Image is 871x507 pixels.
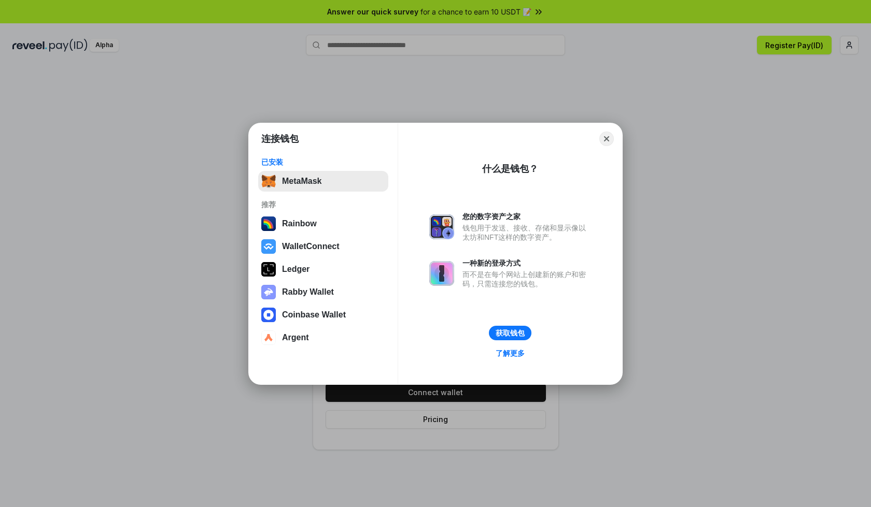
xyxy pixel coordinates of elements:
[261,239,276,254] img: svg+xml,%3Csvg%20width%3D%2228%22%20height%3D%2228%22%20viewBox%3D%220%200%2028%2028%22%20fill%3D...
[462,223,591,242] div: 钱包用于发送、接收、存储和显示像以太坊和NFT这样的数字资产。
[462,212,591,221] div: 您的数字资产之家
[258,327,388,348] button: Argent
[282,333,309,342] div: Argent
[282,242,340,251] div: WalletConnect
[282,219,317,228] div: Rainbow
[282,310,346,320] div: Coinbase Wallet
[261,200,385,209] div: 推荐
[282,287,334,297] div: Rabby Wallet
[496,328,525,338] div: 获取钱包
[261,157,385,167] div: 已安装
[482,163,538,175] div: 什么是钱包？
[261,174,276,189] img: svg+xml,%3Csvg%20fill%3D%22none%22%20height%3D%2233%22%20viewBox%3D%220%200%2035%2033%22%20width%...
[258,282,388,302] button: Rabby Wallet
[599,132,614,146] button: Close
[261,216,276,231] img: svg+xml,%3Csvg%20width%3D%22120%22%20height%3D%22120%22%20viewBox%3D%220%200%20120%20120%22%20fil...
[282,265,310,274] div: Ledger
[429,214,454,239] img: svg+xml,%3Csvg%20xmlns%3D%22http%3A%2F%2Fwww.w3.org%2F2000%2Fsvg%22%20fill%3D%22none%22%20viewBox...
[462,270,591,288] div: 而不是在每个网站上创建新的账户和密码，只需连接您的钱包。
[496,349,525,358] div: 了解更多
[261,308,276,322] img: svg+xml,%3Csvg%20width%3D%2228%22%20height%3D%2228%22%20viewBox%3D%220%200%2028%2028%22%20fill%3D...
[258,305,388,325] button: Coinbase Wallet
[282,177,321,186] div: MetaMask
[258,236,388,257] button: WalletConnect
[258,213,388,234] button: Rainbow
[258,171,388,192] button: MetaMask
[258,259,388,280] button: Ledger
[261,133,299,145] h1: 连接钱包
[489,326,531,340] button: 获取钱包
[261,285,276,299] img: svg+xml,%3Csvg%20xmlns%3D%22http%3A%2F%2Fwww.w3.org%2F2000%2Fsvg%22%20fill%3D%22none%22%20viewBox...
[462,258,591,268] div: 一种新的登录方式
[489,346,531,360] a: 了解更多
[261,330,276,345] img: svg+xml,%3Csvg%20width%3D%2228%22%20height%3D%2228%22%20viewBox%3D%220%200%2028%2028%22%20fill%3D...
[261,262,276,277] img: svg+xml,%3Csvg%20xmlns%3D%22http%3A%2F%2Fwww.w3.org%2F2000%2Fsvg%22%20width%3D%2228%22%20height%3...
[429,261,454,286] img: svg+xml,%3Csvg%20xmlns%3D%22http%3A%2F%2Fwww.w3.org%2F2000%2Fsvg%22%20fill%3D%22none%22%20viewBox...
